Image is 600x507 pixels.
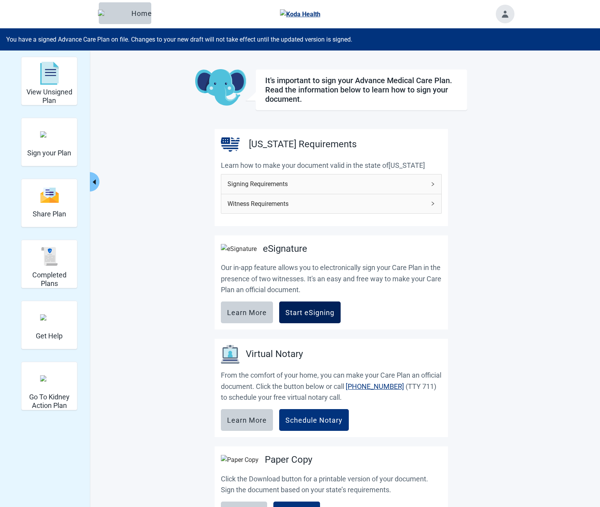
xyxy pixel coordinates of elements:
img: Elephant [98,10,128,17]
img: svg%3e [40,247,59,266]
p: Our in-app feature allows you to electronically sign your Care Plan in the presence of two witnes... [221,262,442,295]
div: View Unsigned Plan [21,57,77,105]
a: [PHONE_NUMBER] [346,382,404,390]
h2: Completed Plans [24,271,74,287]
p: From the comfort of your home, you can make your Care Plan an official document. Click the button... [221,370,442,403]
button: Collapse menu [90,172,100,192]
div: Share Plan [21,179,77,227]
div: Witness Requirements [221,194,441,213]
h1: It's important to sign your Advance Medical Care Plan. Read the information below to learn how to... [265,76,458,104]
button: Toggle account menu [496,5,514,23]
img: United States [221,135,240,154]
img: svg%3e [40,62,59,85]
button: Learn More [221,301,273,323]
div: Get Help [21,301,77,349]
button: Schedule Notary [279,409,349,431]
h3: Virtual Notary [246,347,303,362]
div: Learn More [227,308,267,316]
span: Witness Requirements [227,199,426,209]
button: Learn More [221,409,273,431]
div: Schedule Notary [285,416,343,424]
p: Click the Download button for a printable version of your document. Sign the document based on yo... [221,474,442,496]
img: make_plan_official.svg [40,131,59,138]
h2: Share Plan [33,210,66,218]
h2: View Unsigned Plan [24,88,74,105]
h2: Get Help [36,332,63,340]
img: Koda Elephant [195,69,246,106]
img: svg%3e [40,187,59,204]
div: Home [105,9,145,17]
div: Completed Plans [21,240,77,288]
div: Sign your Plan [21,118,77,166]
p: Learn how to make your document valid in the state of [US_STATE] [221,160,442,171]
img: Koda Health [280,9,320,19]
h2: [US_STATE] Requirements [249,137,357,152]
div: Go To Kidney Action Plan [21,362,77,410]
div: Start eSigning [285,308,334,316]
button: ElephantHome [99,2,151,24]
h2: Go To Kidney Action Plan [24,393,74,409]
div: Signing Requirements [221,174,441,193]
span: right [430,182,435,186]
h2: Paper Copy [265,453,312,467]
div: Learn More [227,416,267,424]
img: Virtual Notary [221,345,240,364]
img: person-question.svg [40,314,59,321]
button: Start eSigning [279,301,341,323]
h2: Sign your Plan [27,149,71,157]
span: Signing Requirements [227,179,426,189]
img: eSignature [221,244,257,254]
h2: eSignature [263,242,307,256]
img: kidney_action_plan.svg [40,375,59,382]
img: Paper Copy [221,455,259,465]
span: caret-left [91,178,98,186]
span: right [430,201,435,206]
